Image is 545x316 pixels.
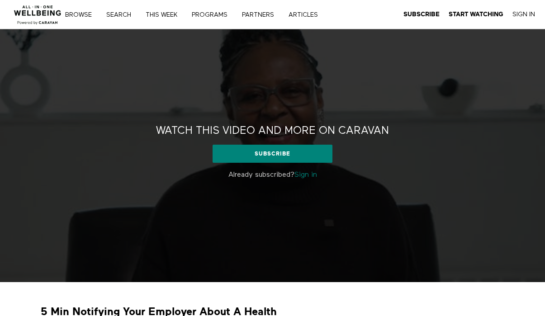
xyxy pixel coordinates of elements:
[62,12,101,18] a: Browse
[189,12,237,18] a: PROGRAMS
[239,12,284,18] a: PARTNERS
[156,124,389,138] h2: Watch this video and more on CARAVAN
[71,10,336,19] nav: Primary
[285,12,327,18] a: ARTICLES
[147,170,398,180] p: Already subscribed?
[403,10,440,19] a: Subscribe
[142,12,187,18] a: THIS WEEK
[512,10,535,19] a: Sign In
[449,11,503,18] strong: Start Watching
[449,10,503,19] a: Start Watching
[403,11,440,18] strong: Subscribe
[294,171,317,179] a: Sign in
[103,12,141,18] a: Search
[213,145,332,163] a: Subscribe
